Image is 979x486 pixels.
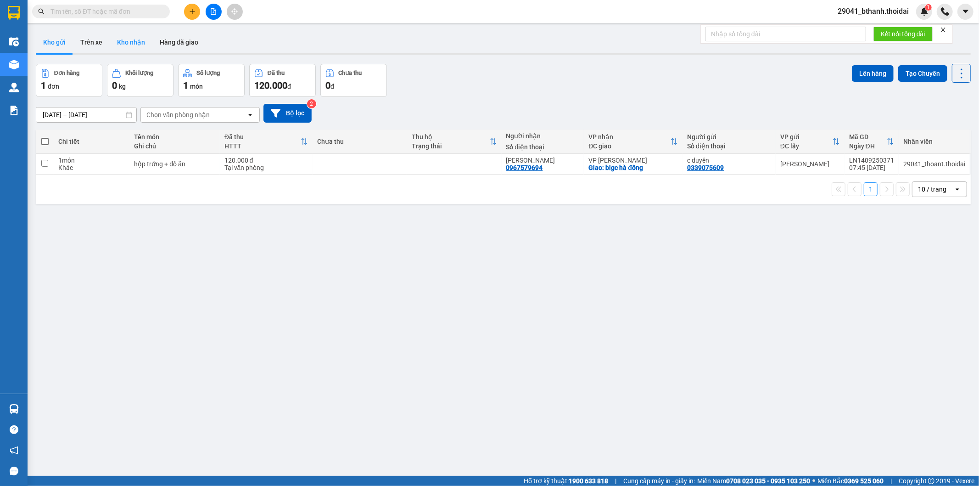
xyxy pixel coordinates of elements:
div: 10 / trang [918,185,946,194]
div: Số lượng [196,70,220,76]
div: mạnh hùng [506,157,580,164]
th: Toggle SortBy [776,130,845,154]
span: đ [287,83,291,90]
div: 120.000 đ [224,157,308,164]
th: Toggle SortBy [220,130,313,154]
div: Trạng thái [412,142,490,150]
img: warehouse-icon [9,83,19,92]
div: Người nhận [506,132,580,140]
div: Số điện thoại [506,143,580,151]
img: solution-icon [9,106,19,115]
img: logo-vxr [8,6,20,20]
img: warehouse-icon [9,37,19,46]
button: Đã thu120.000đ [249,64,316,97]
span: 120.000 [254,80,287,91]
sup: 2 [307,99,316,108]
input: Tìm tên, số ĐT hoặc mã đơn [50,6,159,17]
span: | [890,476,892,486]
svg: open [954,186,961,193]
div: Đã thu [224,133,301,141]
div: Ngày ĐH [849,142,887,150]
input: Select a date range. [36,107,136,122]
div: 0967579694 [506,164,543,171]
span: close [940,27,946,33]
div: Tên món [134,133,215,141]
span: Cung cấp máy in - giấy in: [623,476,695,486]
span: 29041_bthanh.thoidai [830,6,916,17]
button: Tạo Chuyến [898,65,947,82]
th: Toggle SortBy [584,130,683,154]
div: ĐC giao [588,142,671,150]
div: Chưa thu [339,70,362,76]
button: Kho nhận [110,31,152,53]
div: Giao: bigc hà đông [588,164,678,171]
img: warehouse-icon [9,404,19,414]
img: warehouse-icon [9,60,19,69]
span: ⚪️ [812,479,815,483]
span: aim [231,8,238,15]
div: Khối lượng [125,70,153,76]
button: 1 [864,182,878,196]
span: file-add [210,8,217,15]
th: Toggle SortBy [845,130,899,154]
span: question-circle [10,425,18,434]
span: 1 [41,80,46,91]
button: Lên hàng [852,65,894,82]
strong: 1900 633 818 [569,477,608,485]
th: Toggle SortBy [407,130,502,154]
div: Người gửi [687,133,771,141]
span: Kết nối tổng đài [881,29,925,39]
button: plus [184,4,200,20]
div: Khác [58,164,125,171]
div: VP nhận [588,133,671,141]
div: HTTT [224,142,301,150]
span: 1 [927,4,930,11]
span: caret-down [962,7,970,16]
span: plus [189,8,196,15]
span: đơn [48,83,59,90]
img: phone-icon [941,7,949,16]
div: Số điện thoại [687,142,771,150]
strong: 0708 023 035 - 0935 103 250 [726,477,810,485]
button: Hàng đã giao [152,31,206,53]
div: Chi tiết [58,138,125,145]
span: kg [119,83,126,90]
div: Chưa thu [317,138,403,145]
span: message [10,467,18,475]
div: Đơn hàng [54,70,79,76]
sup: 1 [925,4,932,11]
div: c duyên [687,157,771,164]
div: Chọn văn phòng nhận [146,110,210,119]
strong: 0369 525 060 [844,477,884,485]
svg: open [246,111,254,119]
div: 0339075609 [687,164,724,171]
div: LN1409250371 [849,157,894,164]
span: Hỗ trợ kỹ thuật: [524,476,608,486]
div: hộp trứng + đồ ăn [134,160,215,168]
img: icon-new-feature [920,7,929,16]
div: Nhân viên [903,138,965,145]
button: file-add [206,4,222,20]
span: Miền Bắc [817,476,884,486]
input: Nhập số tổng đài [705,27,866,41]
button: Khối lượng0kg [107,64,173,97]
div: 29041_thoant.thoidai [903,160,965,168]
button: Đơn hàng1đơn [36,64,102,97]
div: [PERSON_NAME] [780,160,840,168]
div: Tại văn phòng [224,164,308,171]
div: 1 món [58,157,125,164]
button: Trên xe [73,31,110,53]
span: search [38,8,45,15]
button: Kết nối tổng đài [873,27,933,41]
button: Kho gửi [36,31,73,53]
span: đ [330,83,334,90]
div: Thu hộ [412,133,490,141]
button: Chưa thu0đ [320,64,387,97]
div: VP gửi [780,133,833,141]
div: Ghi chú [134,142,215,150]
span: 0 [325,80,330,91]
span: notification [10,446,18,455]
button: aim [227,4,243,20]
span: 1 [183,80,188,91]
span: món [190,83,203,90]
